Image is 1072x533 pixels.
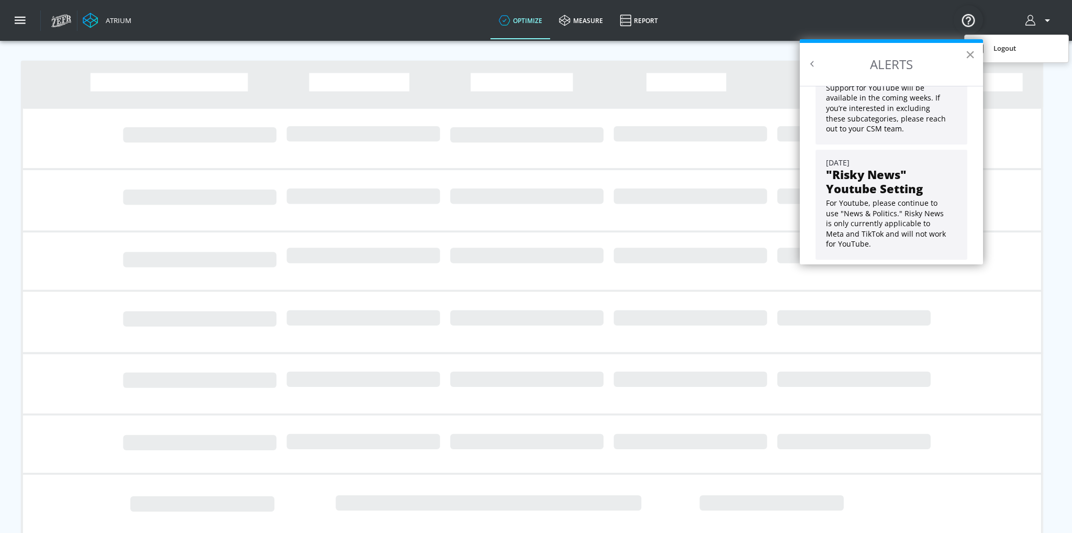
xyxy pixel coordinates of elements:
p: For Youtube, please continue to use "News & Politics." Risky News is only currently applicable to... [826,198,949,249]
a: Logout [965,42,1068,55]
div: [DATE] [826,158,957,168]
div: Resource Center [800,39,983,264]
button: Open Resource Center [954,5,983,35]
button: Close [965,46,975,63]
div: Logout [973,42,1060,55]
button: Back to Resource Center Home [807,59,818,69]
p: You can now adjust your suitability settings for select Risk Categories on Meta and TikTok. Suppo... [826,52,949,134]
h2: ALERTS [800,43,983,86]
strong: "Risky News" Youtube Setting [826,166,923,196]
